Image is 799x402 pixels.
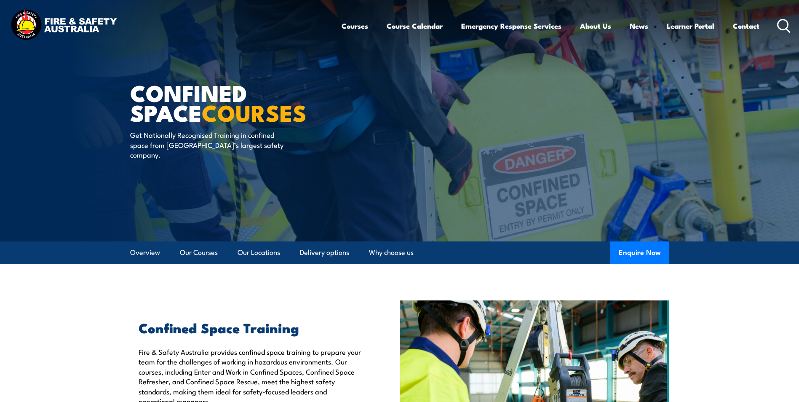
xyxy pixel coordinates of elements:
a: Courses [342,15,368,37]
a: Our Locations [238,241,280,264]
a: Emergency Response Services [461,15,561,37]
h1: Confined Space [130,83,338,122]
a: Delivery options [300,241,349,264]
a: Overview [130,241,160,264]
a: Why choose us [369,241,414,264]
h2: Confined Space Training [139,322,361,333]
a: News [630,15,648,37]
p: Get Nationally Recognised Training in confined space from [GEOGRAPHIC_DATA]’s largest safety comp... [130,130,284,159]
a: About Us [580,15,611,37]
strong: COURSES [202,94,307,129]
a: Our Courses [180,241,218,264]
button: Enquire Now [610,241,669,264]
a: Course Calendar [387,15,443,37]
a: Contact [733,15,759,37]
a: Learner Portal [667,15,714,37]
